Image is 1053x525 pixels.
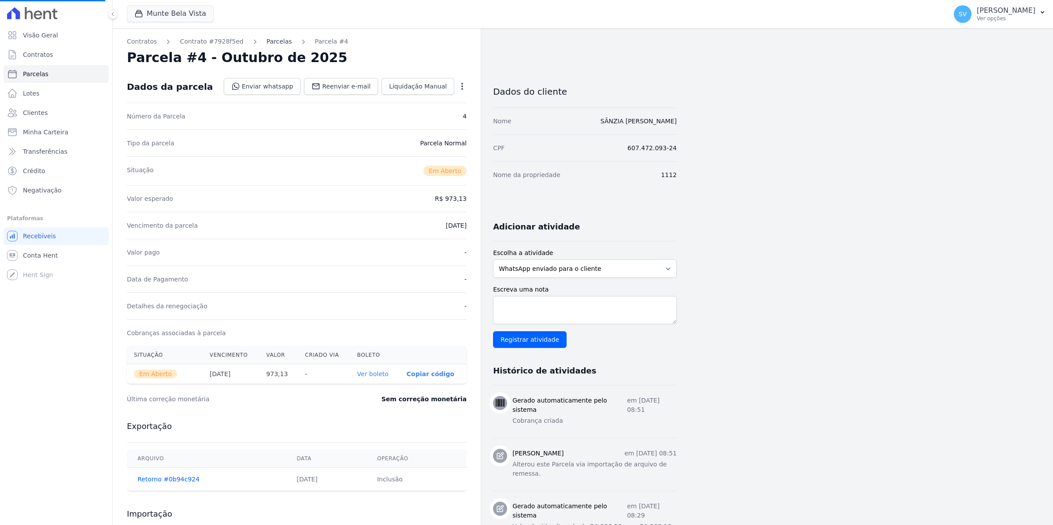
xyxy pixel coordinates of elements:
[350,346,400,364] th: Boleto
[23,108,48,117] span: Clientes
[127,509,467,519] h3: Importação
[357,370,389,377] a: Ver boleto
[947,2,1053,26] button: SV [PERSON_NAME] Ver opções
[23,147,67,156] span: Transferências
[464,302,467,311] dd: -
[4,65,109,83] a: Parcelas
[601,118,677,125] a: SÂNZIA [PERSON_NAME]
[512,396,627,414] h3: Gerado automaticamente pelo sistema
[127,248,160,257] dt: Valor pago
[493,117,511,126] dt: Nome
[624,449,677,458] p: em [DATE] 08:51
[512,460,677,478] p: Alterou este Parcela via importação de arquivo de remessa.
[423,166,467,176] span: Em Aberto
[382,395,467,403] dd: Sem correção monetária
[627,396,677,414] p: em [DATE] 08:51
[127,112,185,121] dt: Número da Parcela
[127,329,226,337] dt: Cobranças associadas à parcela
[286,450,366,468] th: Data
[435,194,467,203] dd: R$ 973,13
[977,6,1035,15] p: [PERSON_NAME]
[493,331,567,348] input: Registrar atividade
[464,275,467,284] dd: -
[7,213,105,224] div: Plataformas
[493,170,560,179] dt: Nome da propriedade
[4,123,109,141] a: Minha Carteira
[127,302,208,311] dt: Detalhes da renegociação
[127,395,328,403] dt: Última correção monetária
[493,248,677,258] label: Escolha a atividade
[627,502,677,520] p: em [DATE] 08:29
[259,364,298,384] th: 973,13
[267,37,292,46] a: Parcelas
[134,370,177,378] span: Em Aberto
[322,82,371,91] span: Reenviar e-mail
[203,364,260,384] th: [DATE]
[4,104,109,122] a: Clientes
[977,15,1035,22] p: Ver opções
[493,285,677,294] label: Escreva uma nota
[512,416,677,425] p: Cobrança criada
[286,468,366,491] td: [DATE]
[127,50,347,66] h2: Parcela #4 - Outubro de 2025
[23,31,58,40] span: Visão Geral
[446,221,467,230] dd: [DATE]
[420,139,467,148] dd: Parcela Normal
[127,221,198,230] dt: Vencimento da parcela
[298,364,350,384] th: -
[127,81,213,92] div: Dados da parcela
[180,37,243,46] a: Contrato #7928f5ed
[464,248,467,257] dd: -
[367,468,467,491] td: Inclusão
[4,247,109,264] a: Conta Hent
[127,139,174,148] dt: Tipo da parcela
[4,143,109,160] a: Transferências
[23,50,53,59] span: Contratos
[224,78,301,95] a: Enviar whatsapp
[493,222,580,232] h3: Adicionar atividade
[23,186,62,195] span: Negativação
[367,450,467,468] th: Operação
[4,26,109,44] a: Visão Geral
[127,37,157,46] a: Contratos
[23,232,56,240] span: Recebíveis
[127,166,154,176] dt: Situação
[127,5,214,22] button: Munte Bela Vista
[512,502,627,520] h3: Gerado automaticamente pelo sistema
[203,346,260,364] th: Vencimento
[493,366,596,376] h3: Histórico de atividades
[127,37,467,46] nav: Breadcrumb
[23,70,48,78] span: Parcelas
[127,450,286,468] th: Arquivo
[23,128,68,137] span: Minha Carteira
[493,86,677,97] h3: Dados do cliente
[493,144,504,152] dt: CPF
[512,449,564,458] h3: [PERSON_NAME]
[4,162,109,180] a: Crédito
[298,346,350,364] th: Criado via
[4,46,109,63] a: Contratos
[959,11,967,17] span: SV
[4,227,109,245] a: Recebíveis
[389,82,447,91] span: Liquidação Manual
[407,370,454,377] button: Copiar código
[661,170,677,179] dd: 1112
[127,275,188,284] dt: Data de Pagamento
[127,346,203,364] th: Situação
[382,78,454,95] a: Liquidação Manual
[127,194,173,203] dt: Valor esperado
[23,89,40,98] span: Lotes
[4,181,109,199] a: Negativação
[315,37,349,46] a: Parcela #4
[259,346,298,364] th: Valor
[127,421,467,432] h3: Exportação
[463,112,467,121] dd: 4
[4,85,109,102] a: Lotes
[23,166,45,175] span: Crédito
[627,144,677,152] dd: 607.472.093-24
[23,251,58,260] span: Conta Hent
[137,476,200,483] a: Retorno #0b94c924
[304,78,378,95] a: Reenviar e-mail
